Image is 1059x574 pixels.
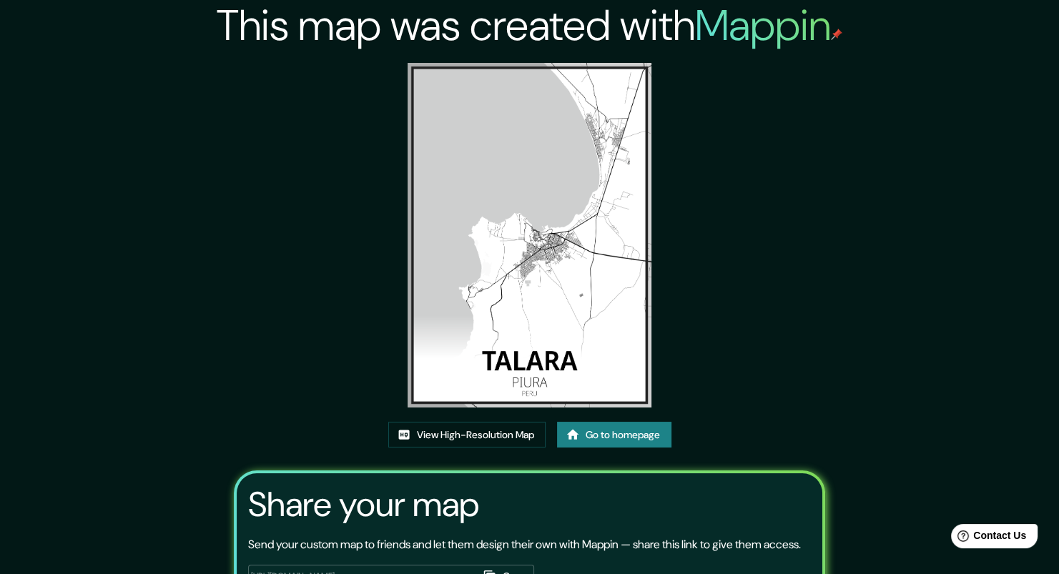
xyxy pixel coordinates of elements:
[248,485,479,525] h3: Share your map
[831,29,842,40] img: mappin-pin
[248,536,801,553] p: Send your custom map to friends and let them design their own with Mappin — share this link to gi...
[932,518,1043,558] iframe: Help widget launcher
[557,422,671,448] a: Go to homepage
[408,63,651,407] img: created-map
[388,422,546,448] a: View High-Resolution Map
